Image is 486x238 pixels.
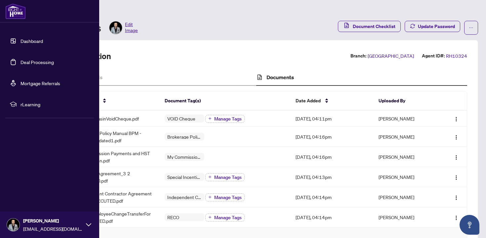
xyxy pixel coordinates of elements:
th: Uploaded By [373,91,439,111]
button: Document Checklist [338,21,401,32]
span: NoticeEmployeeChangeTransferForm EXECUTED.pdf [77,210,154,224]
th: Document Tag(s) [159,91,290,111]
span: Date Added [296,97,321,104]
button: Manage Tags [205,193,245,201]
td: [DATE], 04:13pm [290,167,373,187]
button: Manage Tags [205,214,245,221]
button: Logo [451,172,462,182]
button: Logo [451,192,462,202]
span: [PERSON_NAME] [23,217,83,224]
img: Profile Icon [109,21,122,34]
span: Independent Contractor Agreement [165,195,204,199]
span: Manage Tags [214,215,242,220]
button: Open asap [460,215,479,235]
a: Mortgage Referrals [20,80,60,86]
img: Logo [454,135,459,140]
h4: Documents [266,73,294,81]
img: Logo [454,155,459,160]
button: Logo [451,152,462,162]
span: [GEOGRAPHIC_DATA] [368,52,414,60]
img: Profile Icon [7,219,20,231]
span: Manage Tags [214,195,242,200]
span: VOID Cheque [165,116,198,121]
span: ellipsis [469,25,473,30]
span: Independent Contractor Agreement - ICA 4 EXECUTED.pdf [77,190,154,204]
button: Logo [451,113,462,124]
td: [DATE], 04:14pm [290,207,373,227]
button: Logo [451,131,462,142]
span: Brokerage Policy Manual BPM - [DATE]_updated1.pdf [77,129,154,144]
button: Manage Tags [205,173,245,181]
span: RH10324 [446,52,467,60]
span: [EMAIL_ADDRESS][DOMAIN_NAME] [23,225,83,232]
td: [DATE], 04:16pm [290,147,373,167]
span: RECO [165,215,182,220]
span: plus [208,117,212,120]
td: [PERSON_NAME] [373,147,439,167]
span: PersonalYasinVoidCheque.pdf [77,115,139,122]
span: My Commission Payments and HST Registration.pdf [77,150,154,164]
label: Agent ID#: [422,52,445,60]
td: [DATE], 04:11pm [290,111,373,127]
img: Logo [454,175,459,180]
span: Special Incentive Agreement [165,175,204,179]
button: Logo [451,212,462,222]
span: Document Checklist [353,21,395,32]
th: Date Added [290,91,373,111]
span: Incentive Agreement_3 2 EXECUTED.pdf [77,170,154,184]
td: [PERSON_NAME] [373,187,439,207]
span: My Commission Payments and HST Registration [165,154,204,159]
span: Edit Image [125,21,138,34]
td: [PERSON_NAME] [373,111,439,127]
img: Logo [454,117,459,122]
td: [PERSON_NAME] [373,167,439,187]
td: [PERSON_NAME] [373,207,439,227]
span: Update Password [418,21,455,32]
span: rLearning [20,101,89,108]
span: plus [208,195,212,199]
a: Dashboard [20,38,43,44]
img: Logo [454,215,459,221]
th: File Name [72,91,159,111]
button: Update Password [405,21,460,32]
span: Brokerage Policy Manual [165,134,204,139]
button: Manage Tags [205,115,245,123]
span: Manage Tags [214,175,242,180]
span: plus [208,216,212,219]
td: [PERSON_NAME] [373,127,439,147]
td: [DATE], 04:16pm [290,127,373,147]
span: Manage Tags [214,117,242,121]
span: plus [208,175,212,179]
td: [DATE], 04:14pm [290,187,373,207]
img: Logo [454,195,459,200]
img: logo [5,3,26,19]
a: Deal Processing [20,59,54,65]
label: Branch: [350,52,366,60]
